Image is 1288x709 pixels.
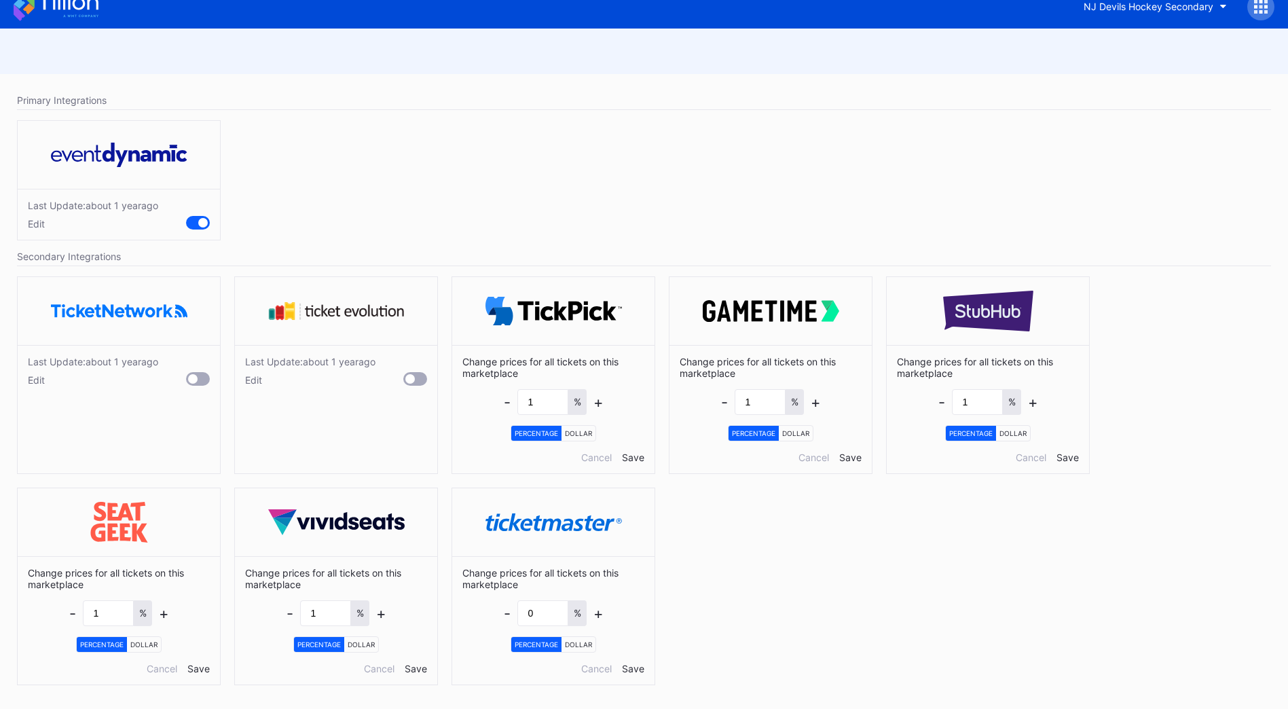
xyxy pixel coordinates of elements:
[562,637,595,652] div: Dollar
[1056,452,1079,463] div: Save
[703,300,839,322] img: gametime.svg
[729,426,779,441] div: Percentage
[581,663,612,674] div: Cancel
[28,356,158,367] div: Last Update: about 1 year ago
[622,452,644,463] div: Save
[669,345,872,473] div: Change prices for all tickets on this marketplace
[1016,452,1046,463] div: Cancel
[28,218,158,230] div: Edit
[779,426,813,441] div: Dollar
[887,345,1089,473] div: Change prices for all tickets on this marketplace
[786,389,804,415] div: %
[235,556,437,685] div: Change prices for all tickets on this marketplace
[938,393,945,411] div: -
[351,600,369,626] div: %
[77,637,127,652] div: Percentage
[364,663,394,674] div: Cancel
[721,393,728,411] div: -
[344,637,378,652] div: Dollar
[1084,1,1213,12] div: NJ Devils Hockey Secondary
[946,426,996,441] div: Percentage
[568,389,587,415] div: %
[581,452,612,463] div: Cancel
[17,247,1271,266] div: Secondary Integrations
[593,393,604,411] div: +
[562,426,595,441] div: Dollar
[245,374,375,386] div: Edit
[51,502,187,543] img: seatGeek.svg
[28,200,158,211] div: Last Update: about 1 year ago
[593,604,604,622] div: +
[798,452,829,463] div: Cancel
[28,374,158,386] div: Edit
[294,637,344,652] div: Percentage
[811,393,821,411] div: +
[187,663,210,674] div: Save
[376,604,386,622] div: +
[485,513,622,532] img: ticketmaster.svg
[622,663,644,674] div: Save
[268,302,405,321] img: tevo.svg
[134,600,152,626] div: %
[920,291,1056,331] img: stubHub.svg
[287,604,293,622] div: -
[452,345,655,473] div: Change prices for all tickets on this marketplace
[51,143,187,167] img: eventDynamic.svg
[245,356,375,367] div: Last Update: about 1 year ago
[511,637,562,652] div: Percentage
[51,304,187,317] img: ticketNetwork.png
[1028,393,1038,411] div: +
[69,604,76,622] div: -
[127,637,161,652] div: Dollar
[405,663,427,674] div: Save
[18,556,220,685] div: Change prices for all tickets on this marketplace
[511,426,562,441] div: Percentage
[504,604,511,622] div: -
[147,663,177,674] div: Cancel
[1003,389,1021,415] div: %
[268,509,405,535] img: vividSeats.svg
[996,426,1030,441] div: Dollar
[159,604,169,622] div: +
[17,91,1271,110] div: Primary Integrations
[839,452,862,463] div: Save
[504,393,511,411] div: -
[568,600,587,626] div: %
[452,556,655,685] div: Change prices for all tickets on this marketplace
[485,297,622,326] img: TickPick_logo.svg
